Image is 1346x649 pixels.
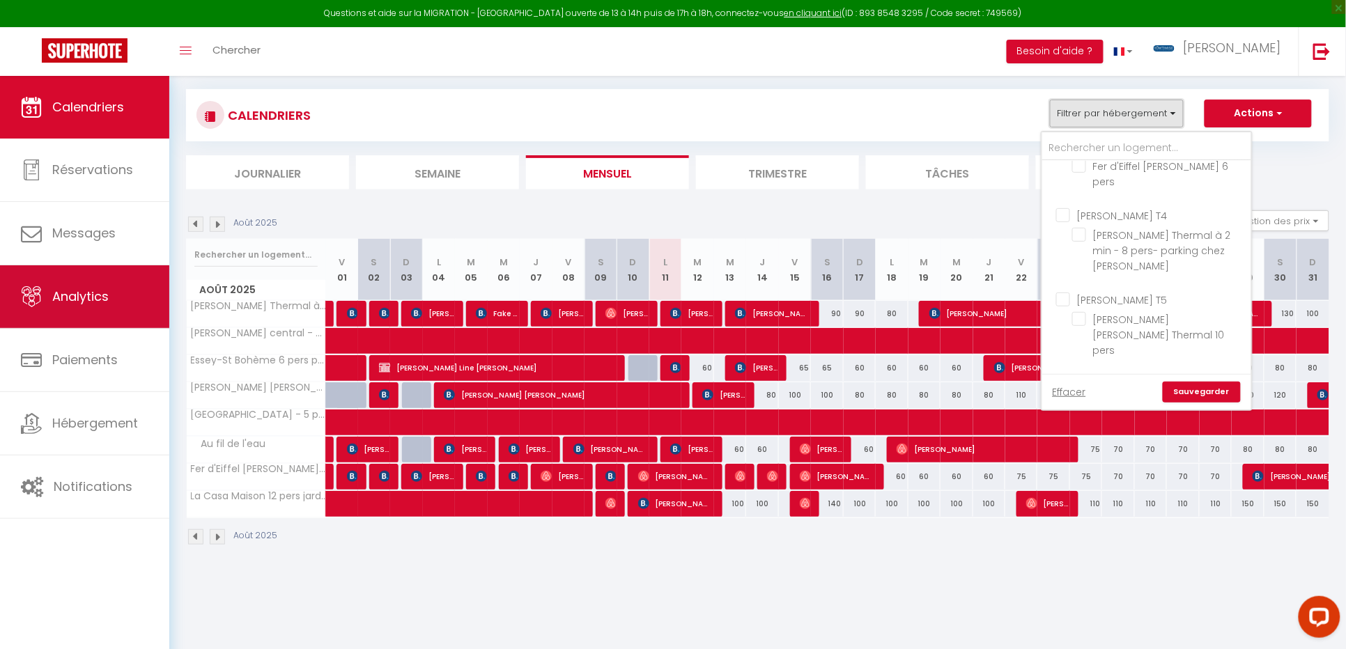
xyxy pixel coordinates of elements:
[573,436,648,462] span: [PERSON_NAME]
[694,256,702,269] abbr: M
[941,239,973,301] th: 20
[1037,464,1069,490] div: 75
[1053,384,1086,400] a: Effacer
[1264,239,1297,301] th: 30
[52,161,133,178] span: Réservations
[1093,228,1231,273] span: [PERSON_NAME] Thermal à 2 min - 8 pers- parking chez [PERSON_NAME]
[455,239,487,301] th: 05
[1167,491,1199,517] div: 110
[605,300,648,327] span: [PERSON_NAME]
[735,463,745,490] span: [PERSON_NAME] [PERSON_NAME]
[476,300,518,327] span: Fake [PERSON_NAME]
[811,355,843,381] div: 65
[189,491,328,501] span: La Casa Maison 12 pers jardin
[347,436,389,462] span: [PERSON_NAME]
[670,354,681,381] span: [PERSON_NAME]
[1070,464,1102,490] div: 75
[1042,136,1251,161] input: Rechercher un logement...
[876,464,908,490] div: 60
[1200,491,1232,517] div: 110
[779,355,811,381] div: 65
[811,491,843,517] div: 140
[189,355,328,366] span: Essey-St Bohème 6 pers parking
[702,382,745,408] span: [PERSON_NAME]
[1154,45,1175,52] img: ...
[52,224,116,242] span: Messages
[792,256,798,269] abbr: V
[541,463,583,490] span: [PERSON_NAME]
[390,239,422,301] th: 03
[54,478,132,495] span: Notifications
[714,437,746,462] div: 60
[326,437,333,463] a: [PERSON_NAME]
[630,256,637,269] abbr: D
[844,301,876,327] div: 90
[379,463,389,490] span: [PERSON_NAME]
[42,38,127,63] img: Super Booking
[973,382,1005,408] div: 80
[824,256,830,269] abbr: S
[973,491,1005,517] div: 100
[973,464,1005,490] div: 60
[1264,437,1297,462] div: 80
[379,300,389,327] span: Van Diermen Joran
[1225,210,1329,231] button: Gestion des prix
[1135,437,1167,462] div: 70
[617,239,649,301] th: 10
[500,256,508,269] abbr: M
[1167,464,1199,490] div: 70
[844,239,876,301] th: 17
[1232,491,1264,517] div: 150
[1264,301,1297,327] div: 130
[1200,437,1232,462] div: 70
[876,382,908,408] div: 80
[371,256,378,269] abbr: S
[897,436,1067,462] span: [PERSON_NAME]
[1135,491,1167,517] div: 110
[800,436,842,462] span: [PERSON_NAME]
[1297,491,1329,517] div: 150
[1232,437,1264,462] div: 80
[52,414,138,432] span: Hébergement
[1143,27,1299,76] a: ... [PERSON_NAME]
[326,239,358,301] th: 01
[233,217,277,230] p: Août 2025
[1019,256,1025,269] abbr: V
[844,491,876,517] div: 100
[908,464,941,490] div: 60
[358,239,390,301] th: 02
[800,490,810,517] span: [PERSON_NAME]
[1264,355,1297,381] div: 80
[779,382,811,408] div: 100
[670,300,713,327] span: [PERSON_NAME]
[189,409,328,420] span: [GEOGRAPHIC_DATA] - 5 pers.
[52,98,124,116] span: Calendriers
[605,463,616,490] span: [PERSON_NAME]
[1297,437,1329,462] div: 80
[1264,382,1297,408] div: 120
[908,491,941,517] div: 100
[746,437,778,462] div: 60
[520,239,552,301] th: 07
[1077,293,1168,307] span: [PERSON_NAME] T5
[1310,256,1317,269] abbr: D
[52,351,118,368] span: Paiements
[726,256,734,269] abbr: M
[1102,437,1134,462] div: 70
[403,256,410,269] abbr: D
[186,155,349,189] li: Journalier
[784,7,842,19] a: en cliquant ici
[1200,464,1232,490] div: 70
[347,463,357,490] span: [PERSON_NAME]
[1070,491,1102,517] div: 110
[746,239,778,301] th: 14
[681,239,713,301] th: 12
[423,239,455,301] th: 04
[541,300,583,327] span: [PERSON_NAME]
[1007,40,1104,63] button: Besoin d'aide ?
[952,256,961,269] abbr: M
[994,354,1101,381] span: [PERSON_NAME]
[189,382,328,393] span: [PERSON_NAME] [PERSON_NAME] Thermal 10 pers
[189,301,328,311] span: [PERSON_NAME] Thermal à 2 min - 8 pers- parking chez [PERSON_NAME]
[444,382,679,408] span: [PERSON_NAME] [PERSON_NAME]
